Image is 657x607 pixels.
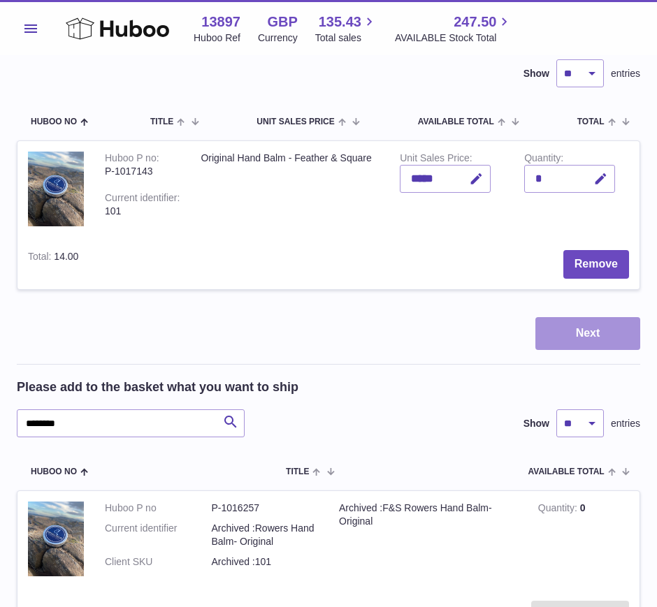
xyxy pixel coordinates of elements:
td: 0 [528,491,640,590]
span: AVAILABLE Total [528,467,605,476]
button: Remove [563,250,629,279]
h2: Please add to the basket what you want to ship [17,379,298,395]
a: 135.43 Total sales [315,13,377,45]
label: Unit Sales Price [400,152,472,167]
span: 135.43 [319,13,361,31]
span: Total sales [315,31,377,45]
label: Show [524,67,549,80]
div: Currency [258,31,298,45]
span: Unit Sales Price [257,117,334,126]
span: 14.00 [54,251,78,262]
span: Huboo no [31,117,77,126]
div: Current identifier [105,192,180,207]
div: Huboo P no [105,152,159,167]
span: Total [577,117,605,126]
label: Quantity [524,152,563,167]
dd: Archived :Rowers Hand Balm- Original [212,522,319,548]
dd: P-1016257 [212,502,319,515]
dd: Archived :101 [212,555,319,569]
span: AVAILABLE Total [418,117,494,126]
strong: GBP [267,13,297,31]
label: Total [28,251,54,265]
img: Original Hand Balm - Feather & Square [28,152,84,226]
span: entries [611,417,640,430]
td: Original Hand Balm - Feather & Square [190,141,389,240]
img: Archived :F&S Rowers Hand Balm- Original [28,502,84,576]
div: Huboo Ref [194,31,240,45]
a: 247.50 AVAILABLE Stock Total [395,13,513,45]
span: AVAILABLE Stock Total [395,31,513,45]
label: Show [524,417,549,430]
strong: Quantity [538,502,580,517]
div: 101 [105,205,180,218]
span: Title [286,467,309,476]
strong: 13897 [201,13,240,31]
span: entries [611,67,640,80]
span: 247.50 [454,13,496,31]
div: P-1017143 [105,165,180,178]
dt: Huboo P no [105,502,212,515]
button: Next [535,317,640,350]
td: Archived :F&S Rowers Hand Balm- Original [328,491,528,590]
span: Title [150,117,173,126]
span: Huboo no [31,467,77,476]
dt: Client SKU [105,555,212,569]
dt: Current identifier [105,522,212,548]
